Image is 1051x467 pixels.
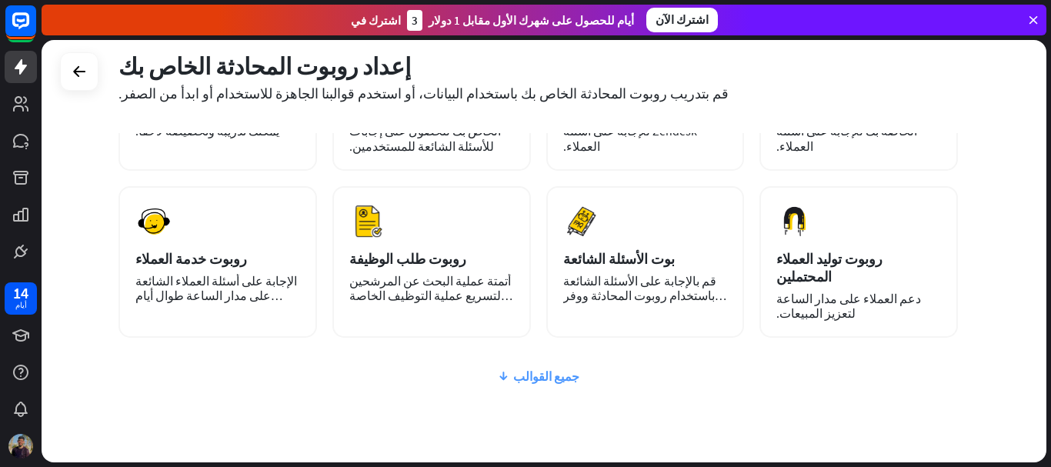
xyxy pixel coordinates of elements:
[135,273,297,318] font: الإجابة على أسئلة العملاء الشائعة على مدار الساعة طوال أيام الأسبوع.
[12,6,58,52] button: افتح أداة الدردشة المباشرة
[776,250,883,285] font: روبوت توليد العملاء المحتملين
[563,273,726,318] font: قم بالإجابة على الأسئلة الشائعة باستخدام روبوت المحادثة ووفر وقتك.
[5,282,37,315] a: 14 أيام
[776,291,921,321] font: دعم العملاء على مدار الساعة لتعزيز المبيعات.
[135,250,247,268] font: روبوت خدمة العملاء
[656,12,709,27] font: اشترك الآن
[351,13,401,28] font: اشترك في
[349,250,466,268] font: روبوت طلب الوظيفة
[118,85,729,102] font: قم بتدريب روبوت المحادثة الخاص بك باستخدام البيانات، أو استخدم قوالبنا الجاهزة للاستخدام أو ابدأ ...
[563,250,675,268] font: بوت الأسئلة الشائعة
[412,13,418,28] font: 3
[513,369,579,384] font: جميع القوالب
[15,300,27,310] font: أيام
[349,273,512,318] font: أتمتة عملية البحث عن المرشحين لتسريع عملية التوظيف الخاصة بك.
[118,52,411,81] font: إعداد روبوت المحادثة الخاص بك
[13,283,28,302] font: 14
[429,13,634,28] font: أيام للحصول على شهرك الأول مقابل 1 دولار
